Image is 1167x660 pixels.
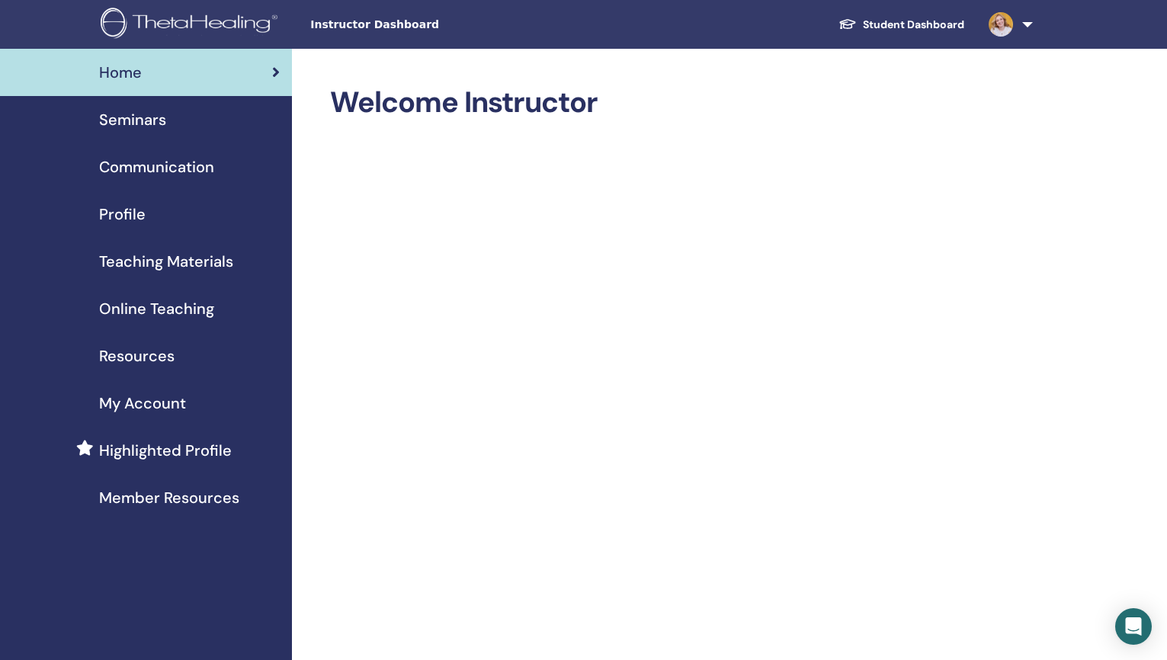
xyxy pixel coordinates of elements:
span: Instructor Dashboard [310,17,539,33]
span: Member Resources [99,486,239,509]
a: Student Dashboard [826,11,976,39]
span: My Account [99,392,186,415]
h2: Welcome Instructor [330,85,1030,120]
span: Online Teaching [99,297,214,320]
img: graduation-cap-white.svg [838,18,857,30]
div: Open Intercom Messenger [1115,608,1152,645]
span: Resources [99,344,175,367]
span: Communication [99,155,214,178]
span: Teaching Materials [99,250,233,273]
span: Home [99,61,142,84]
span: Profile [99,203,146,226]
img: default.jpg [989,12,1013,37]
span: Seminars [99,108,166,131]
img: logo.png [101,8,283,42]
span: Highlighted Profile [99,439,232,462]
